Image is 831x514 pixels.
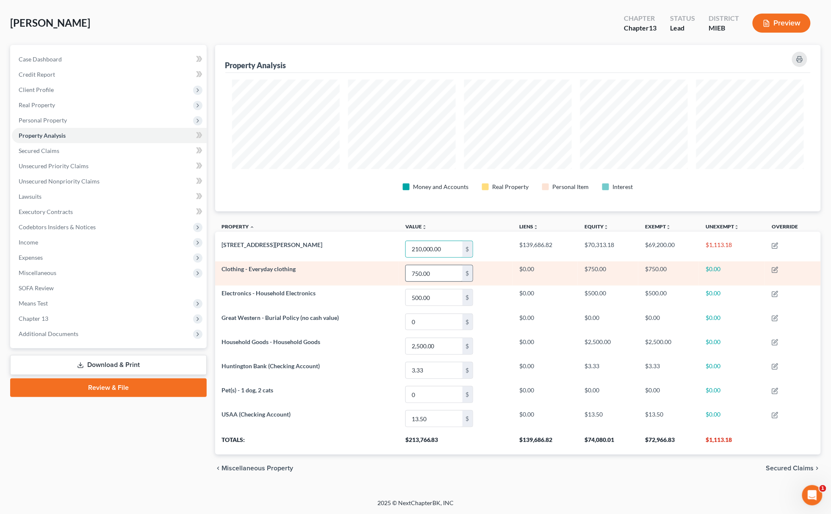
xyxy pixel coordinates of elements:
[10,355,207,375] a: Download & Print
[215,431,399,455] th: Totals:
[222,411,291,418] span: USAA (Checking Account)
[19,239,38,246] span: Income
[512,382,578,406] td: $0.00
[463,265,473,281] div: $
[463,314,473,330] div: $
[222,265,296,272] span: Clothing - Everyday clothing
[406,411,463,427] input: 0.00
[399,431,512,455] th: $213,766.83
[12,158,207,174] a: Unsecured Priority Claims
[552,183,589,191] div: Personal Item
[406,362,463,378] input: 0.00
[699,407,765,431] td: $0.00
[406,386,463,403] input: 0.00
[222,362,320,370] span: Huntington Bank (Checking Account)
[19,56,62,63] span: Case Dashboard
[578,358,638,382] td: $3.33
[512,407,578,431] td: $0.00
[10,378,207,397] a: Review & File
[814,465,821,472] i: chevron_right
[19,254,43,261] span: Expenses
[699,261,765,286] td: $0.00
[512,334,578,358] td: $0.00
[222,338,321,345] span: Household Goods - Household Goods
[12,204,207,219] a: Executory Contracts
[250,225,255,230] i: expand_less
[624,14,656,23] div: Chapter
[19,147,59,154] span: Secured Claims
[19,208,73,215] span: Executory Contracts
[578,237,638,261] td: $70,313.18
[820,485,826,492] span: 1
[638,261,699,286] td: $750.00
[670,23,695,33] div: Lead
[699,431,765,455] th: $1,113.18
[533,225,538,230] i: unfold_more
[406,289,463,306] input: 0.00
[413,183,468,191] div: Money and Accounts
[512,310,578,334] td: $0.00
[802,485,823,506] iframe: Intercom live chat
[578,261,638,286] td: $750.00
[12,189,207,204] a: Lawsuits
[670,14,695,23] div: Status
[578,431,638,455] th: $74,080.01
[463,289,473,306] div: $
[512,286,578,310] td: $0.00
[222,465,294,472] span: Miscellaneous Property
[225,60,286,70] div: Property Analysis
[699,237,765,261] td: $1,113.18
[699,358,765,382] td: $0.00
[222,241,323,248] span: [STREET_ADDRESS][PERSON_NAME]
[12,281,207,296] a: SOFA Review
[19,162,89,169] span: Unsecured Priority Claims
[406,265,463,281] input: 0.00
[699,334,765,358] td: $0.00
[222,314,339,321] span: Great Western - Burial Policy (no cash value)
[699,310,765,334] td: $0.00
[463,386,473,403] div: $
[19,193,42,200] span: Lawsuits
[406,338,463,354] input: 0.00
[512,261,578,286] td: $0.00
[604,225,609,230] i: unfold_more
[519,223,538,230] a: Liensunfold_more
[215,465,294,472] button: chevron_left Miscellaneous Property
[512,358,578,382] td: $0.00
[578,382,638,406] td: $0.00
[12,143,207,158] a: Secured Claims
[215,465,222,472] i: chevron_left
[12,128,207,143] a: Property Analysis
[174,499,657,514] div: 2025 © NextChapterBK, INC
[222,223,255,230] a: Property expand_less
[222,386,274,394] span: Pet(s) - 1 dog, 2 cats
[512,431,578,455] th: $139,686.82
[19,86,54,93] span: Client Profile
[19,269,56,276] span: Miscellaneous
[463,362,473,378] div: $
[638,286,699,310] td: $500.00
[463,338,473,354] div: $
[463,241,473,257] div: $
[649,24,656,32] span: 13
[706,223,739,230] a: Unexemptunfold_more
[12,67,207,82] a: Credit Report
[766,465,821,472] button: Secured Claims chevron_right
[19,117,67,124] span: Personal Property
[584,223,609,230] a: Equityunfold_more
[222,289,316,297] span: Electronics - Household Electronics
[666,225,671,230] i: unfold_more
[19,101,55,108] span: Real Property
[578,334,638,358] td: $2,500.00
[19,178,100,185] span: Unsecured Nonpriority Claims
[709,14,739,23] div: District
[405,223,427,230] a: Valueunfold_more
[19,223,96,231] span: Codebtors Insiders & Notices
[699,286,765,310] td: $0.00
[624,23,656,33] div: Chapter
[578,286,638,310] td: $500.00
[512,237,578,261] td: $139,686.82
[709,23,739,33] div: MIEB
[612,183,633,191] div: Interest
[492,183,529,191] div: Real Property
